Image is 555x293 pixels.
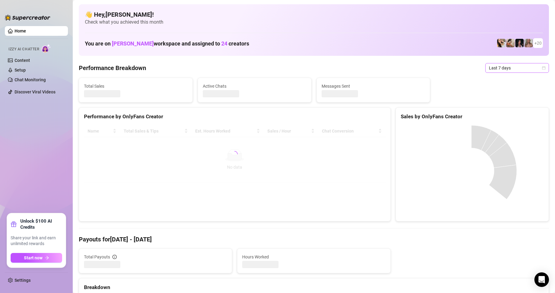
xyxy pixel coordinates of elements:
[542,66,546,70] span: calendar
[15,89,55,94] a: Discover Viral Videos
[112,40,154,47] span: [PERSON_NAME]
[8,46,39,52] span: Izzy AI Chatter
[85,40,249,47] h1: You are on workspace and assigned to creators
[231,151,238,157] span: loading
[84,83,188,89] span: Total Sales
[221,40,227,47] span: 24
[242,254,385,260] span: Hours Worked
[322,83,425,89] span: Messages Sent
[11,221,17,227] span: gift
[534,40,542,46] span: + 20
[11,253,62,263] button: Start nowarrow-right
[506,39,515,47] img: Kayla (@kaylathaylababy)
[24,255,42,260] span: Start now
[84,113,386,121] div: Performance by OnlyFans Creator
[84,283,544,291] div: Breakdown
[42,44,51,53] img: AI Chatter
[85,10,543,19] h4: 👋 Hey, [PERSON_NAME] !
[85,19,543,25] span: Check what you achieved this month
[203,83,306,89] span: Active Chats
[5,15,50,21] img: logo-BBDzfeDw.svg
[15,278,31,283] a: Settings
[401,113,544,121] div: Sales by OnlyFans Creator
[79,235,549,244] h4: Payouts for [DATE] - [DATE]
[489,63,545,72] span: Last 7 days
[45,256,49,260] span: arrow-right
[15,68,26,72] a: Setup
[15,77,46,82] a: Chat Monitoring
[515,39,524,47] img: Baby (@babyyyybellaa)
[84,254,110,260] span: Total Payouts
[11,235,62,247] span: Share your link and earn unlimited rewards
[534,272,549,287] div: Open Intercom Messenger
[15,29,26,33] a: Home
[79,64,146,72] h4: Performance Breakdown
[112,255,117,259] span: info-circle
[15,58,30,63] a: Content
[524,39,533,47] img: Kenzie (@dmaxkenz)
[497,39,506,47] img: Avry (@avryjennerfree)
[20,218,62,230] strong: Unlock $100 AI Credits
